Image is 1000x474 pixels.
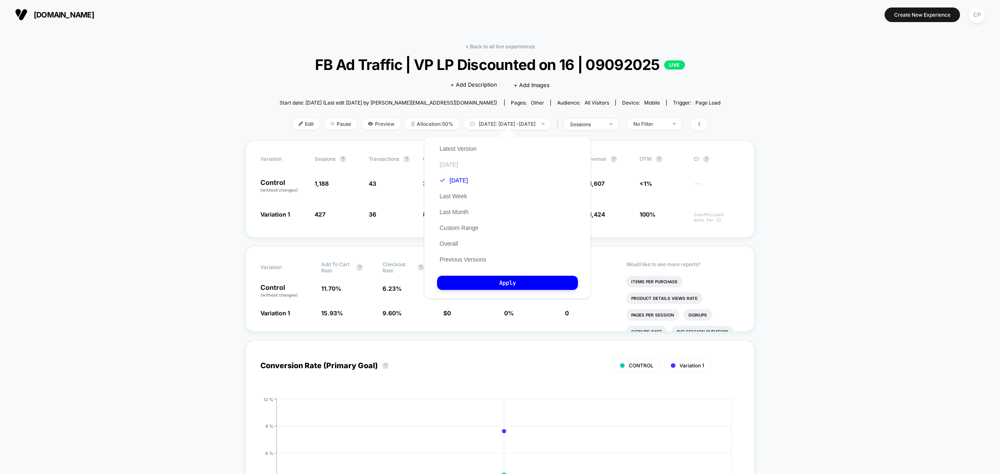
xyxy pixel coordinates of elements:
span: CI [694,156,740,162]
span: 427 [315,211,325,218]
span: other [531,100,544,106]
span: Start date: [DATE] (Last edit [DATE] by [PERSON_NAME][EMAIL_ADDRESS][DOMAIN_NAME]) [280,100,497,106]
span: --- [694,181,740,193]
p: Control [260,284,313,298]
button: CP [966,6,987,23]
span: Variation 1 [680,362,704,369]
img: rebalance [411,122,415,126]
button: Previous Versions [437,256,489,263]
button: ? [340,156,346,162]
img: end [673,123,676,125]
button: Overall [437,240,460,247]
img: edit [299,122,303,126]
li: Signups Rate [626,326,667,337]
button: ? [703,156,710,162]
button: [DATE] [437,161,460,168]
span: Page Load [695,100,720,106]
span: OTW [640,156,685,162]
button: ? [610,156,617,162]
span: 9.60 % [382,309,402,317]
span: Variation 1 [260,309,290,317]
span: 100% [640,211,655,218]
span: | [555,118,564,130]
span: Allocation: 50% [405,118,460,130]
span: mobile [644,100,660,106]
button: Custom Range [437,224,481,232]
span: Sessions [315,156,335,162]
span: Variation 1 [260,211,290,218]
li: Signups [683,309,712,321]
span: $ [443,309,451,317]
p: Would like to see more reports? [626,261,740,267]
span: All Visitors [585,100,609,106]
div: CP [969,7,985,23]
button: Apply [437,276,578,290]
li: Avg Session Duration [671,326,733,337]
li: Pages Per Session [626,309,679,321]
div: sessions [570,121,603,127]
span: Transactions [369,156,399,162]
span: Edit [292,118,320,130]
span: Insufficient data for CI [694,212,740,223]
span: 0 % [504,309,514,317]
span: 0 [447,309,451,317]
div: Pages: [511,100,544,106]
div: No Filter [633,121,667,127]
span: 43 [369,180,376,187]
span: [DATE]: [DATE] - [DATE] [464,118,551,130]
span: 15.93 % [321,309,343,317]
span: Add To Cart Rate [321,261,352,274]
button: Last Week [437,192,470,200]
span: Variation [260,261,306,274]
span: Variation [260,156,306,162]
button: Create New Experience [885,7,960,22]
span: 11.70 % [321,285,341,292]
span: Preview [362,118,401,130]
button: ? [656,156,662,162]
span: [DOMAIN_NAME] [34,10,94,19]
tspan: 12 % [264,397,273,402]
img: Visually logo [15,8,27,21]
button: [DATE] [437,177,470,184]
button: ? [403,156,410,162]
p: Control [260,179,306,193]
span: 36 [369,211,376,218]
img: end [542,123,545,125]
img: calendar [470,122,475,126]
span: Pause [324,118,357,130]
a: < Back to all live experiences [465,43,535,50]
span: Device: [615,100,666,106]
span: CONTROL [629,362,653,369]
span: 1,188 [315,180,329,187]
li: Product Details Views Rate [626,292,702,304]
tspan: 9 % [265,423,273,428]
span: 6.23 % [382,285,402,292]
p: LIVE [664,60,685,70]
span: Checkout Rate [382,261,413,274]
span: <1% [640,180,652,187]
span: (without changes) [260,187,298,192]
li: Items Per Purchase [626,276,682,287]
div: Trigger: [673,100,720,106]
button: Last Month [437,208,471,216]
div: Audience: [557,100,609,106]
span: 0 [565,309,569,317]
button: Latest Version [437,145,479,152]
img: end [330,122,335,126]
button: [DOMAIN_NAME] [12,8,97,21]
span: (without changes) [260,292,298,297]
button: ? [382,362,389,369]
span: + Add Images [514,82,550,88]
span: + Add Description [450,81,497,89]
img: end [610,123,612,125]
button: ? [356,264,363,271]
tspan: 6 % [265,450,273,455]
span: FB Ad Traffic | VP LP Discounted on 16 | 09092025 [302,56,699,73]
